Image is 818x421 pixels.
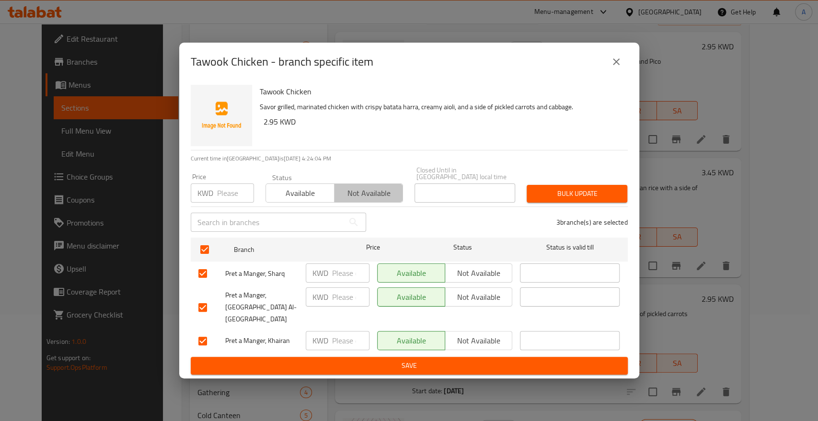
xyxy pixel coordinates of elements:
span: Status is valid till [520,241,620,253]
span: Not available [449,334,509,348]
span: Status [413,241,512,253]
button: Available [377,287,445,307]
p: Current time in [GEOGRAPHIC_DATA] is [DATE] 4:24:04 PM [191,154,628,163]
span: Pret a Manger, Sharq [225,268,298,280]
p: KWD [197,187,213,199]
span: Save [198,360,620,372]
span: Not available [338,186,399,200]
button: Available [265,183,334,203]
span: Not available [449,290,509,304]
button: Available [377,263,445,283]
button: Bulk update [527,185,627,203]
input: Please enter price [332,331,369,350]
button: Not available [445,263,513,283]
h6: Tawook Chicken [260,85,620,98]
span: Available [270,186,331,200]
p: KWD [312,291,328,303]
button: Not available [334,183,403,203]
button: Available [377,331,445,350]
input: Search in branches [191,213,344,232]
p: KWD [312,335,328,346]
span: Not available [449,266,509,280]
span: Branch [234,244,334,256]
span: Available [381,290,441,304]
span: Available [381,334,441,348]
button: Not available [445,331,513,350]
p: 3 branche(s) are selected [556,217,628,227]
span: Pret a Manger, [GEOGRAPHIC_DATA] Al-[GEOGRAPHIC_DATA] [225,289,298,325]
button: Save [191,357,628,375]
input: Please enter price [332,263,369,283]
span: Bulk update [534,188,620,200]
span: Price [341,241,405,253]
h6: 2.95 KWD [264,115,620,128]
input: Please enter price [332,287,369,307]
p: Savor grilled, marinated chicken with crispy batata harra, creamy aioli, and a side of pickled ca... [260,101,620,113]
img: Tawook Chicken [191,85,252,146]
span: Available [381,266,441,280]
h2: Tawook Chicken - branch specific item [191,54,373,69]
button: close [605,50,628,73]
button: Not available [445,287,513,307]
p: KWD [312,267,328,279]
span: Pret a Manger, Khairan [225,335,298,347]
input: Please enter price [217,183,254,203]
